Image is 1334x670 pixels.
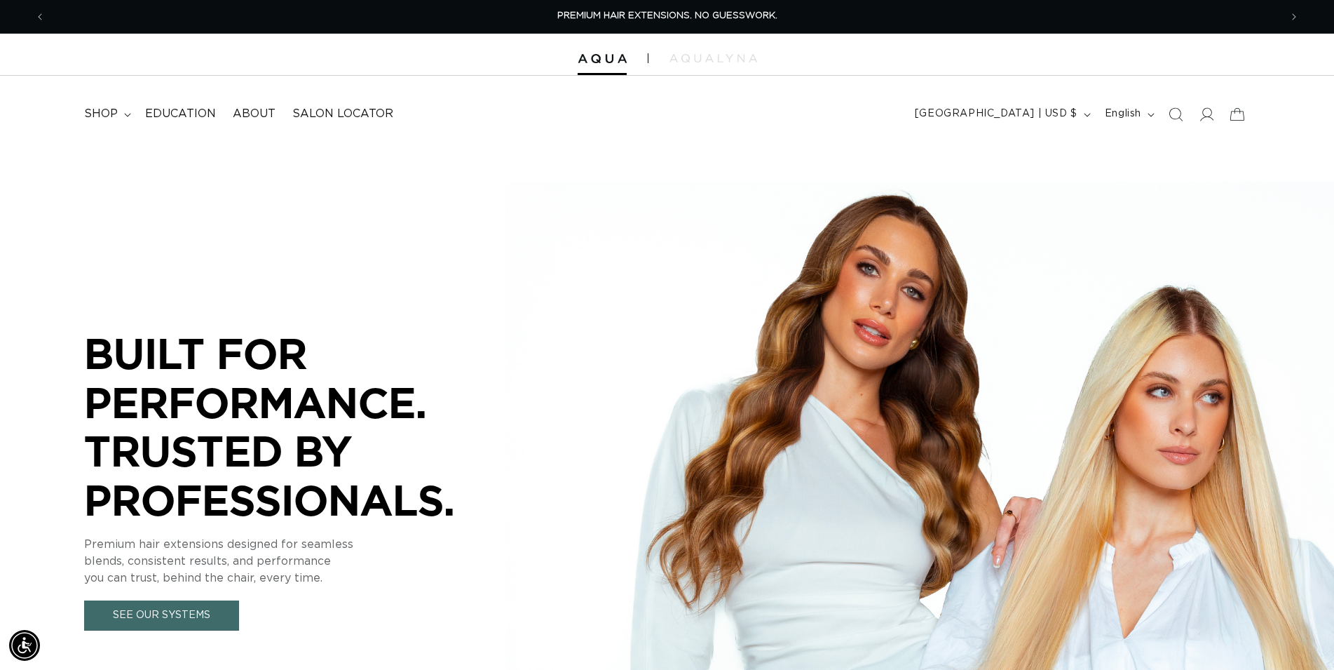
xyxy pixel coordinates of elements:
[915,107,1077,121] span: [GEOGRAPHIC_DATA] | USD $
[1096,101,1160,128] button: English
[1279,4,1309,30] button: Next announcement
[84,601,239,631] a: See Our Systems
[233,107,275,121] span: About
[578,54,627,64] img: Aqua Hair Extensions
[9,630,40,661] div: Accessibility Menu
[76,98,137,130] summary: shop
[145,107,216,121] span: Education
[1264,603,1334,670] iframe: Chat Widget
[1160,99,1191,130] summary: Search
[84,536,505,587] p: Premium hair extensions designed for seamless blends, consistent results, and performance you can...
[906,101,1096,128] button: [GEOGRAPHIC_DATA] | USD $
[557,11,777,20] span: PREMIUM HAIR EXTENSIONS. NO GUESSWORK.
[84,107,118,121] span: shop
[84,329,505,524] p: BUILT FOR PERFORMANCE. TRUSTED BY PROFESSIONALS.
[137,98,224,130] a: Education
[669,54,757,62] img: aqualyna.com
[284,98,402,130] a: Salon Locator
[224,98,284,130] a: About
[25,4,55,30] button: Previous announcement
[292,107,393,121] span: Salon Locator
[1105,107,1141,121] span: English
